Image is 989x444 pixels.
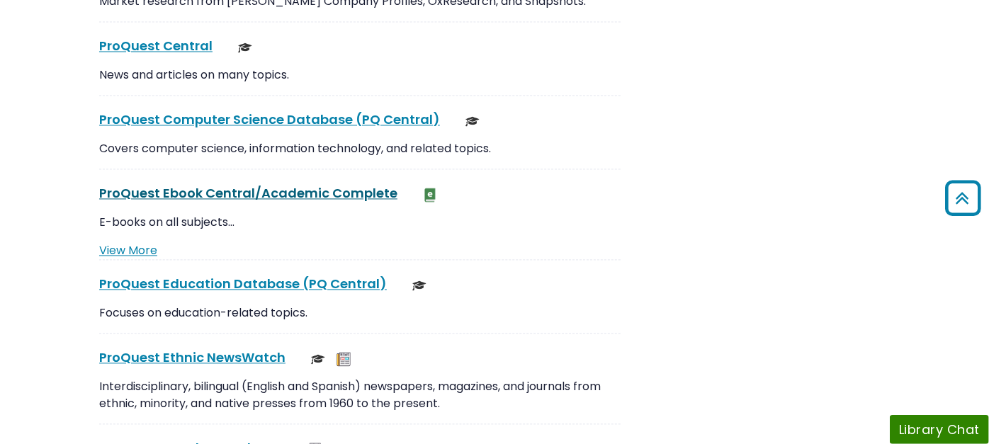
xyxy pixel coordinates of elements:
p: E-books on all subjects… [99,214,621,231]
p: News and articles on many topics. [99,67,621,84]
img: Newspapers [337,352,351,366]
a: ProQuest Ebook Central/Academic Complete [99,184,397,202]
img: Scholarly or Peer Reviewed [311,352,325,366]
img: Scholarly or Peer Reviewed [238,40,252,55]
a: ProQuest Education Database (PQ Central) [99,275,387,292]
p: Covers computer science, information technology, and related topics. [99,140,621,157]
a: View More [99,242,157,258]
p: Interdisciplinary, bilingual (English and Spanish) newspapers, magazines, and journals from ethni... [99,378,621,412]
button: Library Chat [890,415,989,444]
img: Scholarly or Peer Reviewed [465,114,480,128]
a: ProQuest Central [99,37,213,55]
img: Scholarly or Peer Reviewed [412,278,426,292]
a: ProQuest Computer Science Database (PQ Central) [99,110,440,128]
a: ProQuest Ethnic NewsWatch [99,348,286,366]
img: e-Book [423,188,437,202]
a: Back to Top [940,186,985,210]
p: Focuses on education-related topics. [99,304,621,321]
